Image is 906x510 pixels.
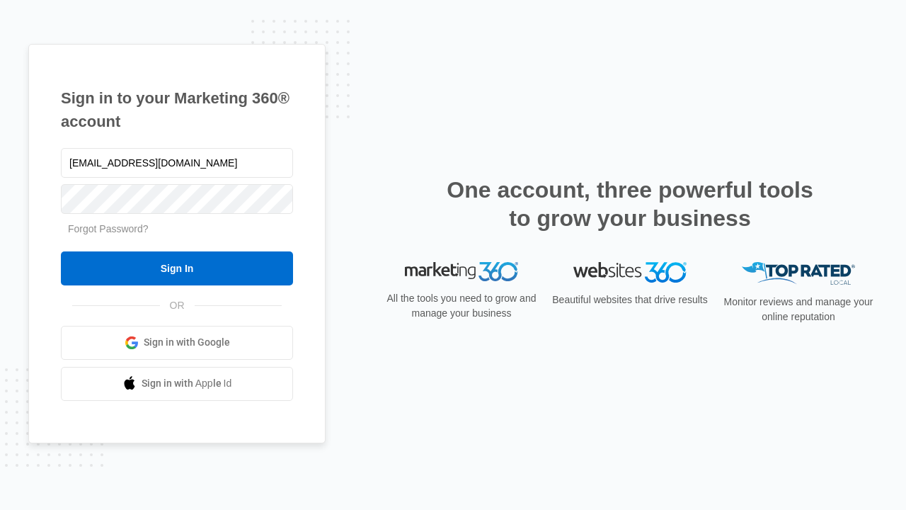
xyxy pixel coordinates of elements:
[742,262,855,285] img: Top Rated Local
[551,293,709,307] p: Beautiful websites that drive results
[573,262,687,283] img: Websites 360
[405,262,518,282] img: Marketing 360
[144,335,230,350] span: Sign in with Google
[61,86,293,133] h1: Sign in to your Marketing 360® account
[68,223,149,234] a: Forgot Password?
[61,367,293,401] a: Sign in with Apple Id
[61,148,293,178] input: Email
[61,326,293,360] a: Sign in with Google
[142,376,232,391] span: Sign in with Apple Id
[719,295,878,324] p: Monitor reviews and manage your online reputation
[382,291,541,321] p: All the tools you need to grow and manage your business
[61,251,293,285] input: Sign In
[442,176,818,232] h2: One account, three powerful tools to grow your business
[160,298,195,313] span: OR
